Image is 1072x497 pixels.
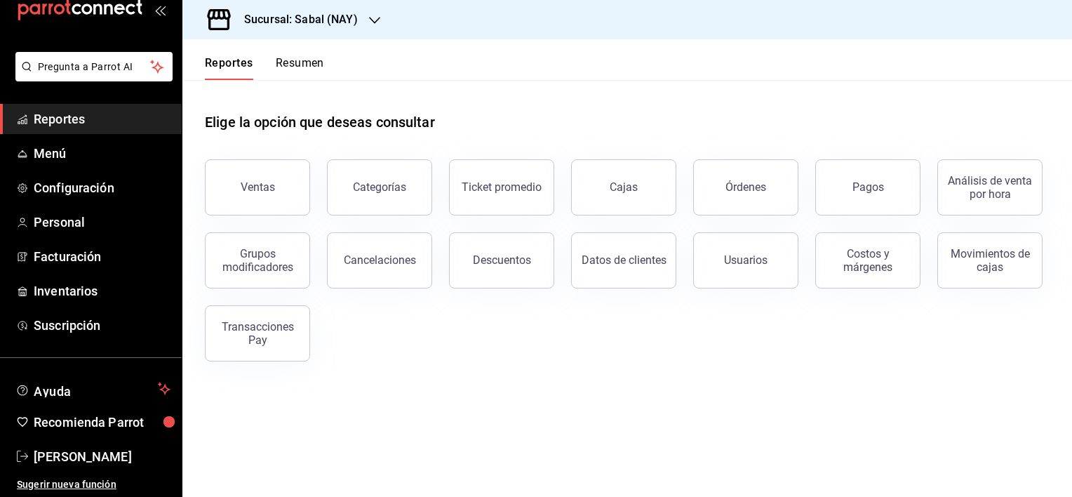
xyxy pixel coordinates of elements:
div: Categorías [353,180,406,194]
button: Cancelaciones [327,232,432,289]
span: Pregunta a Parrot AI [38,60,151,74]
button: Análisis de venta por hora [937,159,1043,216]
button: Ventas [205,159,310,216]
button: Ticket promedio [449,159,554,216]
button: Costos y márgenes [815,232,920,289]
h3: Sucursal: Sabal (NAY) [233,11,358,28]
div: navigation tabs [205,56,324,80]
button: Pregunta a Parrot AI [15,52,173,81]
button: Resumen [276,56,324,80]
button: Pagos [815,159,920,216]
span: Menú [34,144,170,163]
button: Transacciones Pay [205,305,310,362]
span: Inventarios [34,281,170,300]
div: Descuentos [473,253,531,267]
span: [PERSON_NAME] [34,447,170,466]
h1: Elige la opción que deseas consultar [205,112,435,133]
span: Facturación [34,247,170,266]
div: Ventas [241,180,275,194]
button: Usuarios [693,232,798,289]
div: Análisis de venta por hora [946,174,1033,201]
button: Descuentos [449,232,554,289]
div: Cajas [610,179,638,196]
a: Cajas [571,159,676,216]
div: Grupos modificadores [214,247,301,274]
a: Pregunta a Parrot AI [10,69,173,84]
div: Cancelaciones [344,253,416,267]
span: Personal [34,213,170,232]
button: Categorías [327,159,432,216]
div: Pagos [852,180,884,194]
span: Suscripción [34,316,170,335]
button: Grupos modificadores [205,232,310,289]
div: Ticket promedio [462,180,542,194]
span: Sugerir nueva función [17,477,170,492]
div: Movimientos de cajas [946,247,1033,274]
button: open_drawer_menu [154,4,166,15]
button: Reportes [205,56,253,80]
span: Configuración [34,178,170,197]
span: Recomienda Parrot [34,413,170,432]
div: Usuarios [724,253,768,267]
span: Ayuda [34,380,152,397]
div: Datos de clientes [582,253,666,267]
div: Órdenes [725,180,766,194]
button: Movimientos de cajas [937,232,1043,289]
div: Transacciones Pay [214,320,301,347]
button: Datos de clientes [571,232,676,289]
span: Reportes [34,110,170,128]
button: Órdenes [693,159,798,216]
div: Costos y márgenes [824,247,911,274]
